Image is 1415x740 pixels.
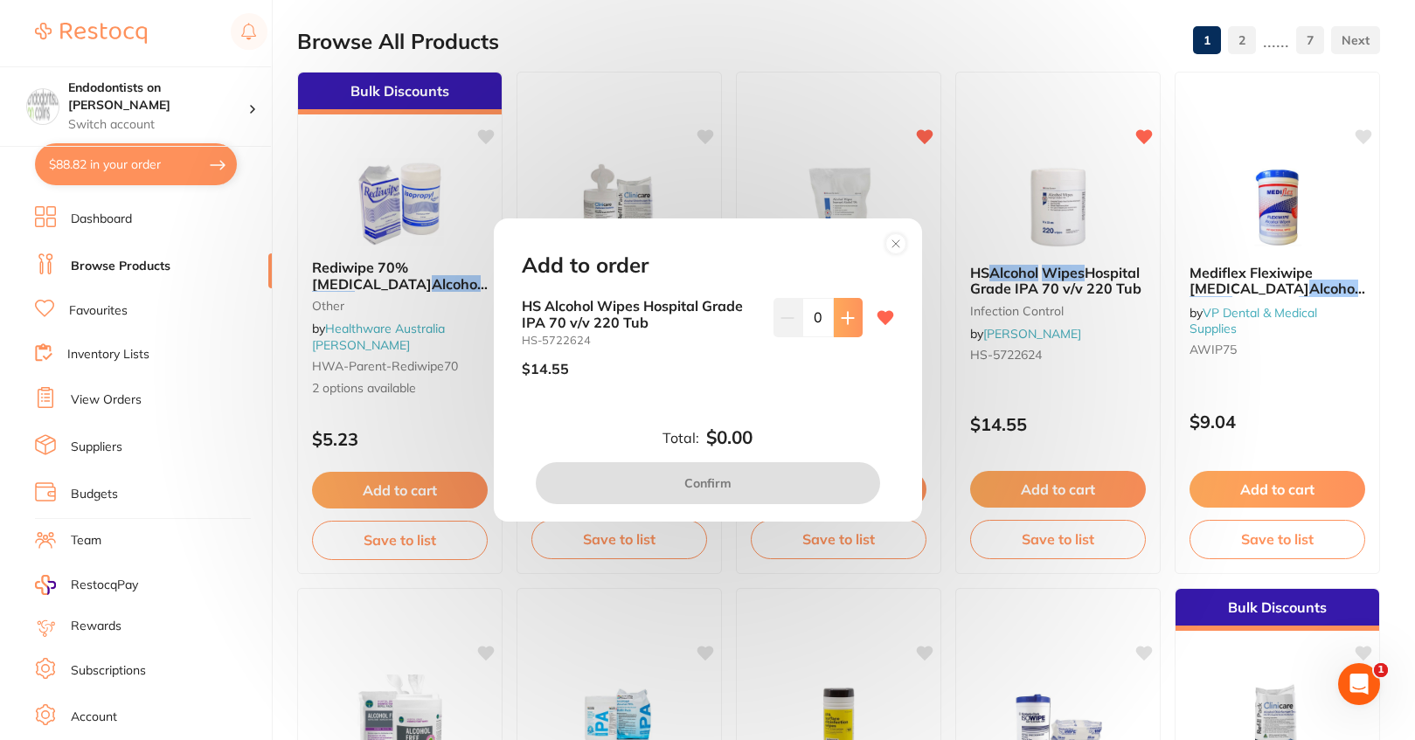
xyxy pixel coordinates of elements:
b: $0.00 [706,427,753,448]
iframe: Intercom live chat [1338,663,1380,705]
b: HS Alcohol Wipes Hospital Grade IPA 70 v/v 220 Tub [522,298,760,330]
h2: Add to order [522,253,649,278]
p: $14.55 [522,361,569,377]
button: Confirm [536,462,880,504]
span: 1 [1374,663,1388,677]
small: HS-5722624 [522,334,760,347]
label: Total: [662,430,699,446]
